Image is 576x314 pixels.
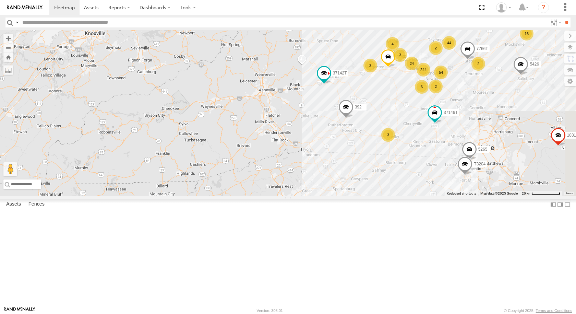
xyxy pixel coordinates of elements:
[538,2,549,13] i: ?
[520,27,533,40] div: 16
[257,309,283,313] div: Version: 308.01
[3,43,13,53] button: Zoom out
[3,34,13,43] button: Zoom in
[494,2,514,13] div: Shannon Chavis
[381,128,395,142] div: 3
[3,200,24,209] label: Assets
[3,65,13,75] label: Measure
[429,80,443,93] div: 2
[536,309,572,313] a: Terms and Conditions
[566,192,573,195] a: Terms (opens in new tab)
[355,104,362,109] span: 392
[442,36,456,50] div: 44
[480,191,518,195] span: Map data ©2025 Google
[415,80,429,94] div: 6
[564,199,571,209] label: Hide Summary Table
[474,162,485,166] span: T3204
[557,199,564,209] label: Dock Summary Table to the Right
[504,309,572,313] div: © Copyright 2025 -
[363,59,377,72] div: 3
[3,53,13,62] button: Zoom Home
[405,57,419,70] div: 24
[471,57,485,71] div: 2
[530,62,539,67] span: 5426
[564,77,576,86] label: Map Settings
[3,162,17,176] button: Drag Pegman onto the map to open Street View
[520,191,562,196] button: Map Scale: 20 km per 80 pixels
[4,307,35,314] a: Visit our Website
[444,110,458,115] span: 37146T
[548,18,563,27] label: Search Filter Options
[14,18,20,27] label: Search Query
[429,41,443,55] div: 2
[522,191,531,195] span: 20 km
[333,70,347,75] span: 37142T
[417,63,430,77] div: 244
[447,191,476,196] button: Keyboard shortcuts
[434,66,448,79] div: 54
[550,199,557,209] label: Dock Summary Table to the Left
[393,48,407,62] div: 3
[386,37,399,51] div: 4
[25,200,48,209] label: Fences
[7,5,43,10] img: rand-logo.svg
[478,147,488,152] span: 5265
[477,46,488,51] span: 7766T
